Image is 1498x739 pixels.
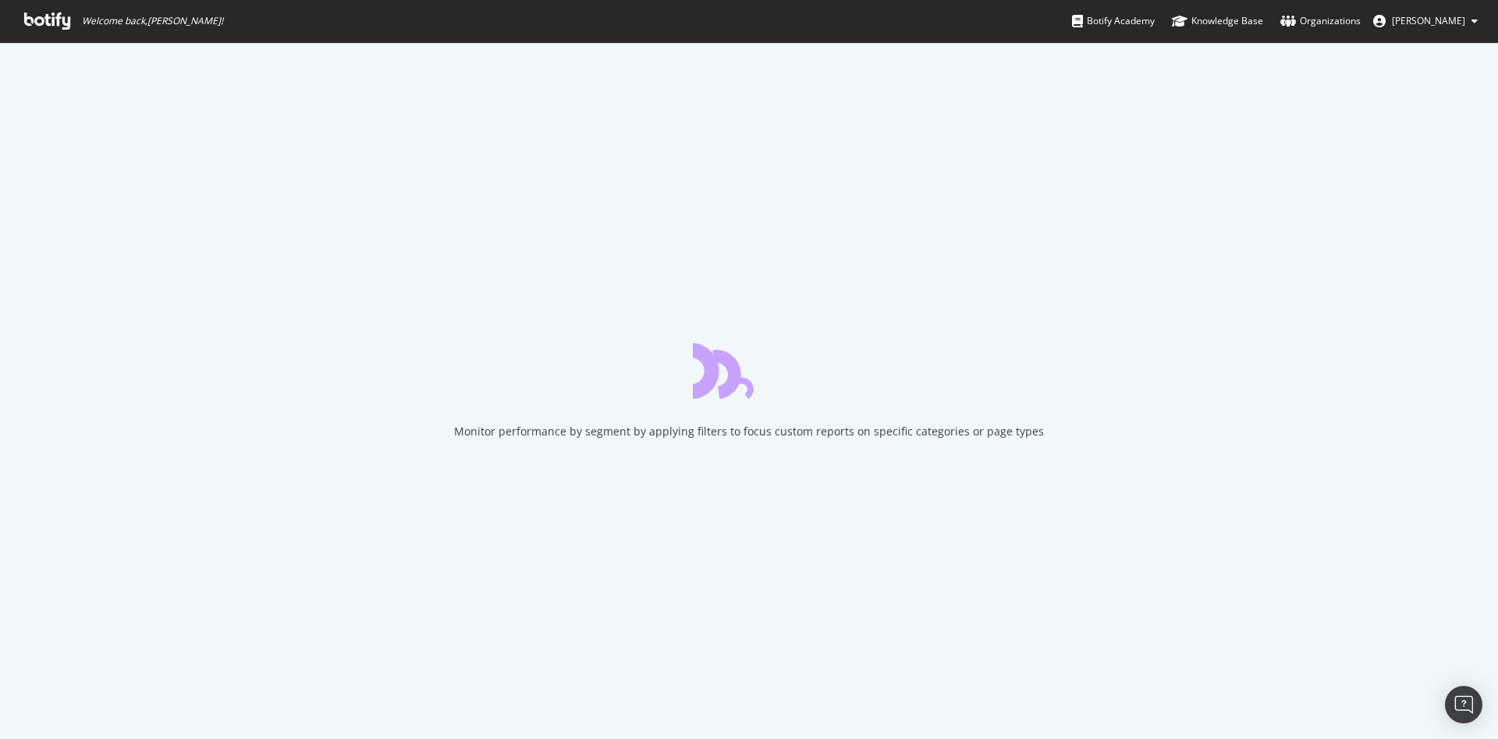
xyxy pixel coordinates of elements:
[693,343,805,399] div: animation
[1445,686,1482,723] div: Open Intercom Messenger
[1072,13,1155,29] div: Botify Academy
[1280,13,1361,29] div: Organizations
[1361,9,1490,34] button: [PERSON_NAME]
[454,424,1044,439] div: Monitor performance by segment by applying filters to focus custom reports on specific categories...
[1392,14,1465,27] span: Matthieu Cocteau
[82,15,223,27] span: Welcome back, [PERSON_NAME] !
[1172,13,1263,29] div: Knowledge Base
